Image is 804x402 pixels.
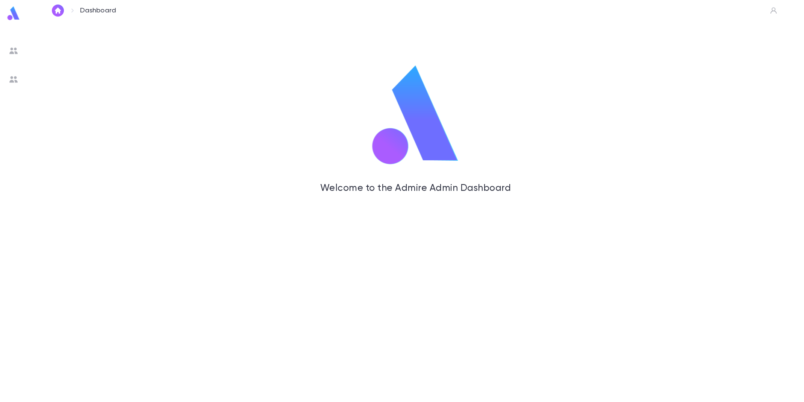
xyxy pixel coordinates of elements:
img: logo [6,6,21,21]
img: users_grey.add6a7b1bacd1fe57131ad36919bb8de.svg [9,46,18,55]
p: Dashboard [80,6,117,15]
img: users_grey.add6a7b1bacd1fe57131ad36919bb8de.svg [9,75,18,84]
h5: Welcome to the Admire Admin Dashboard [82,183,749,194]
img: home_white.a664292cf8c1dea59945f0da9f25487c.svg [53,8,62,14]
img: logo [362,63,469,169]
